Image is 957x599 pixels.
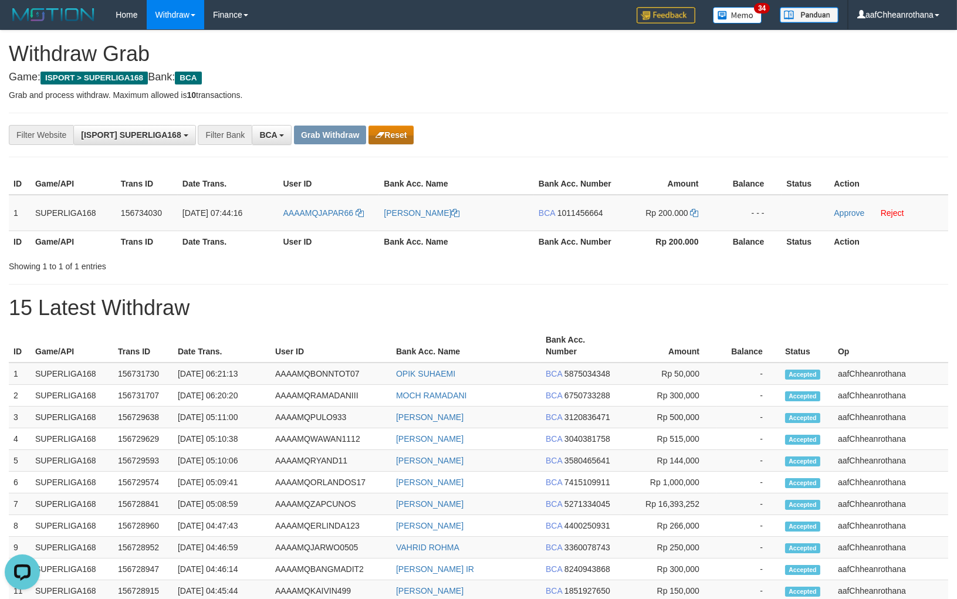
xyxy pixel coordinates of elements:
[780,329,833,363] th: Status
[9,537,31,559] td: 9
[546,564,562,574] span: BCA
[270,428,391,450] td: AAAAMQWAWAN1112
[178,231,279,252] th: Date Trans.
[564,478,610,487] span: Copy 7415109911 to clipboard
[173,493,270,515] td: [DATE] 05:08:59
[396,412,464,422] a: [PERSON_NAME]
[113,363,173,385] td: 156731730
[782,173,829,195] th: Status
[637,7,695,23] img: Feedback.jpg
[73,125,195,145] button: [ISPORT] SUPERLIGA168
[546,391,562,400] span: BCA
[175,72,201,84] span: BCA
[9,493,31,515] td: 7
[113,428,173,450] td: 156729629
[546,369,562,378] span: BCA
[617,231,716,252] th: Rp 200.000
[113,450,173,472] td: 156729593
[833,493,948,515] td: aafChheanrothana
[31,195,116,231] td: SUPERLIGA168
[396,564,474,574] a: [PERSON_NAME] IR
[717,472,780,493] td: -
[621,472,717,493] td: Rp 1,000,000
[396,543,459,552] a: VAHRID ROHMA
[785,391,820,401] span: Accepted
[384,208,459,218] a: [PERSON_NAME]
[717,515,780,537] td: -
[546,499,562,509] span: BCA
[9,472,31,493] td: 6
[9,256,390,272] div: Showing 1 to 1 of 1 entries
[113,559,173,580] td: 156728947
[621,428,717,450] td: Rp 515,000
[833,385,948,407] td: aafChheanrothana
[379,173,534,195] th: Bank Acc. Name
[833,515,948,537] td: aafChheanrothana
[81,130,181,140] span: [ISPORT] SUPERLIGA168
[716,195,782,231] td: - - -
[187,90,196,100] strong: 10
[717,493,780,515] td: -
[9,195,31,231] td: 1
[113,329,173,363] th: Trans ID
[9,329,31,363] th: ID
[31,407,113,428] td: SUPERLIGA168
[40,72,148,84] span: ISPORT > SUPERLIGA168
[9,125,73,145] div: Filter Website
[173,559,270,580] td: [DATE] 04:46:14
[252,125,292,145] button: BCA
[621,363,717,385] td: Rp 50,000
[621,559,717,580] td: Rp 300,000
[833,537,948,559] td: aafChheanrothana
[621,537,717,559] td: Rp 250,000
[621,493,717,515] td: Rp 16,393,252
[9,385,31,407] td: 2
[31,493,113,515] td: SUPERLIGA168
[116,231,178,252] th: Trans ID
[5,5,40,40] button: Open LiveChat chat widget
[539,208,555,218] span: BCA
[173,329,270,363] th: Date Trans.
[785,522,820,532] span: Accepted
[31,537,113,559] td: SUPERLIGA168
[557,208,603,218] span: Copy 1011456664 to clipboard
[368,126,414,144] button: Reset
[278,173,379,195] th: User ID
[717,329,780,363] th: Balance
[121,208,162,218] span: 156734030
[9,450,31,472] td: 5
[270,559,391,580] td: AAAAMQBANGMADIT2
[270,515,391,537] td: AAAAMQERLINDA123
[9,173,31,195] th: ID
[785,587,820,597] span: Accepted
[833,559,948,580] td: aafChheanrothana
[294,126,366,144] button: Grab Withdraw
[9,515,31,537] td: 8
[173,537,270,559] td: [DATE] 04:46:59
[785,478,820,488] span: Accepted
[546,412,562,422] span: BCA
[270,450,391,472] td: AAAAMQRYAND11
[717,537,780,559] td: -
[785,565,820,575] span: Accepted
[31,472,113,493] td: SUPERLIGA168
[534,173,617,195] th: Bank Acc. Number
[31,515,113,537] td: SUPERLIGA168
[546,434,562,444] span: BCA
[31,329,113,363] th: Game/API
[546,456,562,465] span: BCA
[621,450,717,472] td: Rp 144,000
[173,450,270,472] td: [DATE] 05:10:06
[31,385,113,407] td: SUPERLIGA168
[396,586,464,595] a: [PERSON_NAME]
[564,456,610,465] span: Copy 3580465641 to clipboard
[9,428,31,450] td: 4
[31,363,113,385] td: SUPERLIGA168
[785,370,820,380] span: Accepted
[754,3,770,13] span: 34
[785,500,820,510] span: Accepted
[564,434,610,444] span: Copy 3040381758 to clipboard
[270,407,391,428] td: AAAAMQPULO933
[833,363,948,385] td: aafChheanrothana
[9,296,948,320] h1: 15 Latest Withdraw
